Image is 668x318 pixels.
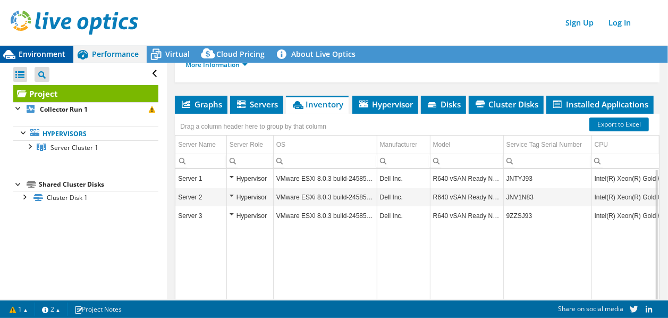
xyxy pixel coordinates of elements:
td: Column OS, Value VMware ESXi 8.0.3 build-24585383 [273,170,377,188]
span: Virtual [165,49,190,59]
a: 2 [35,303,67,316]
div: Service Tag Serial Number [506,138,582,151]
div: OS [276,138,285,151]
span: Environment [19,49,65,59]
div: Hypervisor [230,210,270,222]
span: Performance [92,49,139,59]
td: Column Server Role, Value Hypervisor [226,170,273,188]
td: Column OS, Filter cell [273,154,377,169]
td: Column Model, Filter cell [430,154,503,169]
div: Manufacturer [380,138,418,151]
td: Column Manufacturer, Value Dell Inc. [377,188,430,207]
td: Column Service Tag Serial Number, Value JNV1N83 [503,188,591,207]
span: Disks [426,99,461,110]
div: Hypervisor [230,172,270,185]
a: Sign Up [560,15,599,30]
td: Column Manufacturer, Value Dell Inc. [377,207,430,225]
a: Project Notes [67,303,129,316]
td: Column Server Name, Value Server 2 [175,188,226,207]
td: Column Server Name, Value Server 3 [175,207,226,225]
td: Server Name Column [175,136,226,154]
span: Servers [235,99,278,110]
td: Column Server Name, Value Server 1 [175,170,226,188]
a: More Information [185,60,248,69]
td: Manufacturer Column [377,136,430,154]
span: Hypervisor [358,99,413,110]
div: Model [433,138,451,151]
div: Server Role [230,138,263,151]
td: Column Server Role, Value Hypervisor [226,188,273,207]
td: Column Server Role, Value Hypervisor [226,207,273,225]
td: Column Service Tag Serial Number, Filter cell [503,154,591,169]
a: Export to Excel [589,118,649,131]
b: Collector Run 1 [40,105,88,114]
td: OS Column [273,136,377,154]
td: Server Role Column [226,136,273,154]
a: 1 [2,303,35,316]
img: live_optics_svg.svg [11,11,138,35]
span: Graphs [180,99,222,110]
td: Column Server Name, Filter cell [175,154,226,169]
td: Column OS, Value VMware ESXi 8.0.3 build-24585383 [273,188,377,207]
span: Installed Applications [552,99,648,110]
a: Hypervisors [13,127,158,140]
td: Column Manufacturer, Filter cell [377,154,430,169]
div: Hypervisor [230,191,270,204]
td: Model Column [430,136,503,154]
a: Project [13,85,158,102]
div: CPU [595,138,608,151]
td: Column Service Tag Serial Number, Value JNTYJ93 [503,170,591,188]
td: Column OS, Value VMware ESXi 8.0.3 build-24585383 [273,207,377,225]
span: Cluster Disks [474,99,538,110]
span: Share on social media [558,304,623,313]
a: Log In [603,15,636,30]
div: Drag a column header here to group by that column [177,119,329,134]
a: Collector Run 1 [13,102,158,116]
td: Column Model, Value R640 vSAN Ready Node [430,207,503,225]
td: Column Model, Value R640 vSAN Ready Node [430,188,503,207]
td: Service Tag Serial Number Column [503,136,591,154]
a: Server Cluster 1 [13,140,158,154]
td: Column Server Role, Filter cell [226,154,273,169]
span: Server Cluster 1 [50,143,98,152]
a: Cluster Disk 1 [13,191,158,205]
td: Column Manufacturer, Value Dell Inc. [377,170,430,188]
a: About Live Optics [273,46,363,63]
td: Column Service Tag Serial Number, Value 9ZZSJ93 [503,207,591,225]
td: Column Model, Value R640 vSAN Ready Node [430,170,503,188]
div: Server Name [178,138,216,151]
span: Inventory [291,99,343,110]
div: Shared Cluster Disks [39,178,158,191]
span: Cloud Pricing [216,49,265,59]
